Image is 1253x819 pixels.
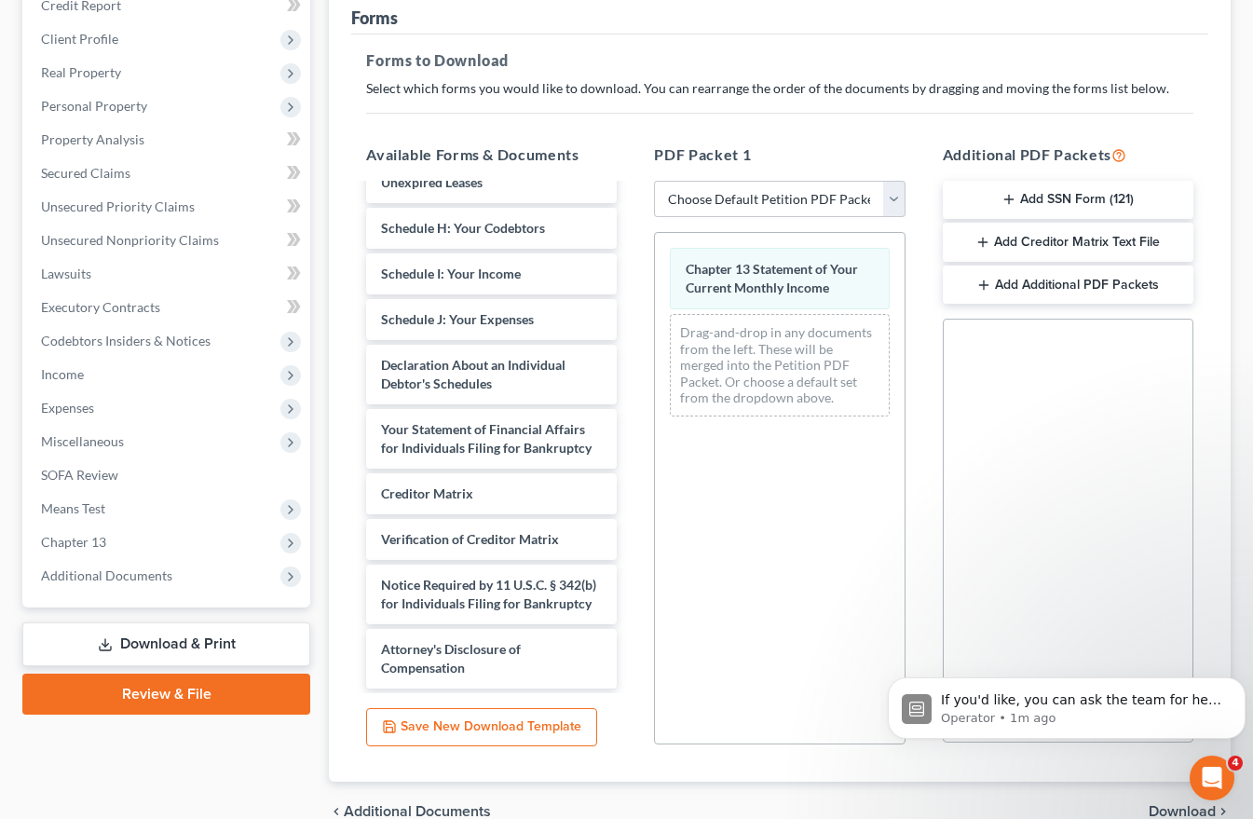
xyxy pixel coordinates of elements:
span: Means Test [41,500,105,516]
span: Codebtors Insiders & Notices [41,333,211,348]
span: Unsecured Priority Claims [41,198,195,214]
button: Save New Download Template [366,708,597,747]
span: Messages [155,628,219,641]
span: Attorney's Disclosure of Compensation [381,641,521,676]
div: Adding Income [27,548,346,582]
div: Close [320,30,354,63]
span: Schedule G: Executory Contracts and Unexpired Leases [381,156,596,190]
iframe: Intercom live chat [1190,756,1234,800]
div: Statement of Financial Affairs - Payments Made in the Last 90 days [27,459,346,513]
p: Select which forms you would like to download. You can rearrange the order of the documents by dr... [366,79,1193,98]
a: Review & File [22,674,310,715]
span: Real Property [41,64,121,80]
div: Statement of Financial Affairs - Payments Made in the Last 90 days [38,467,312,506]
span: Download [1149,804,1216,819]
a: Secured Claims [26,157,310,190]
span: Executory Contracts [41,299,160,315]
span: Notice Required by 11 U.S.C. § 342(b) for Individuals Filing for Bankruptcy [381,577,596,611]
p: Hi there! [37,132,335,164]
h5: Additional PDF Packets [943,143,1193,166]
button: Help [249,581,373,656]
span: Home [41,628,83,641]
i: chevron_left [329,804,344,819]
span: Client Profile [41,31,118,47]
div: James avatarEmma avatarLindsey avatarIf you'd like, you can ask the team for help here.NextChapte... [20,247,353,316]
a: Lawsuits [26,257,310,291]
iframe: Intercom notifications message [880,638,1253,769]
span: Schedule H: Your Codebtors [381,220,545,236]
div: Drag-and-drop in any documents from the left. These will be merged into the Petition PDF Packet. ... [670,314,889,416]
div: NextChapter App [78,281,190,301]
img: Profile image for James [270,30,307,67]
a: Unsecured Priority Claims [26,190,310,224]
div: We typically reply in a few hours [38,362,311,381]
span: Your Statement of Financial Affairs for Individuals Filing for Bankruptcy [381,421,592,456]
span: 4 [1228,756,1243,771]
a: Download & Print [22,622,310,666]
span: Help [295,628,325,641]
span: Schedule I: Your Income [381,266,521,281]
span: Property Analysis [41,131,144,147]
span: Additional Documents [344,804,491,819]
div: Adding Income [38,555,312,575]
span: Additional Documents [41,567,172,583]
button: Search for help [27,415,346,452]
h5: PDF Packet 1 [654,143,905,166]
img: Emma avatar [35,280,58,302]
div: Forms [351,7,398,29]
i: chevron_right [1216,804,1231,819]
div: • 1m ago [194,281,251,301]
img: logo [37,40,162,60]
div: Recent messageJames avatarEmma avatarLindsey avatarIf you'd like, you can ask the team for help h... [19,219,354,317]
span: Income [41,366,84,382]
span: SOFA Review [41,467,118,483]
span: Chapter 13 Statement of Your Current Monthly Income [686,261,858,295]
span: Secured Claims [41,165,130,181]
button: Add SSN Form (121) [943,181,1193,220]
span: Personal Property [41,98,147,114]
span: Creditor Matrix [381,485,473,501]
div: Send us a messageWe typically reply in a few hours [19,326,354,397]
a: Property Analysis [26,123,310,157]
a: SOFA Review [26,458,310,492]
img: Profile image for Emma [235,30,272,67]
span: Unsecured Nonpriority Claims [41,232,219,248]
a: Executory Contracts [26,291,310,324]
span: Schedule J: Your Expenses [381,311,534,327]
button: Download chevron_right [1149,804,1231,819]
p: How can we help? [37,164,335,196]
h5: Available Forms & Documents [366,143,617,166]
img: Profile image for Lindsey [199,30,237,67]
span: Expenses [41,400,94,416]
span: If you'd like, you can ask the team for help here. [78,264,436,279]
button: Add Additional PDF Packets [943,266,1193,305]
span: Search for help [38,424,151,444]
a: chevron_left Additional Documents [329,804,491,819]
span: Lawsuits [41,266,91,281]
h5: Forms to Download [366,49,1193,72]
img: James avatar [44,265,66,287]
button: Messages [124,581,248,656]
button: Add Creditor Matrix Text File [943,223,1193,262]
a: Unsecured Nonpriority Claims [26,224,310,257]
span: Declaration About an Individual Debtor's Schedules [381,357,565,391]
img: Lindsey avatar [51,280,74,302]
div: Recent message [38,235,334,254]
span: Verification of Creditor Matrix [381,531,559,547]
div: Send us a message [38,342,311,362]
span: Chapter 13 [41,534,106,550]
span: Miscellaneous [41,433,124,449]
div: Attorney's Disclosure of Compensation [27,513,346,548]
div: Attorney's Disclosure of Compensation [38,521,312,540]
